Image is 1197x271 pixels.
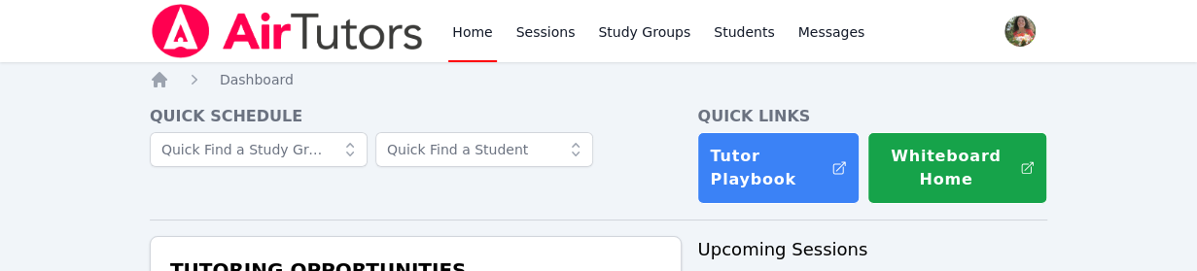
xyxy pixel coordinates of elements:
input: Quick Find a Study Group [150,132,368,167]
a: Dashboard [220,70,294,89]
span: Dashboard [220,72,294,87]
img: Air Tutors [150,4,425,58]
nav: Breadcrumb [150,70,1047,89]
h4: Quick Schedule [150,105,683,128]
h4: Quick Links [697,105,1047,128]
button: Whiteboard Home [867,132,1047,204]
span: Messages [798,22,865,42]
a: Tutor Playbook [697,132,860,204]
h3: Upcoming Sessions [697,236,1047,263]
input: Quick Find a Student [375,132,593,167]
